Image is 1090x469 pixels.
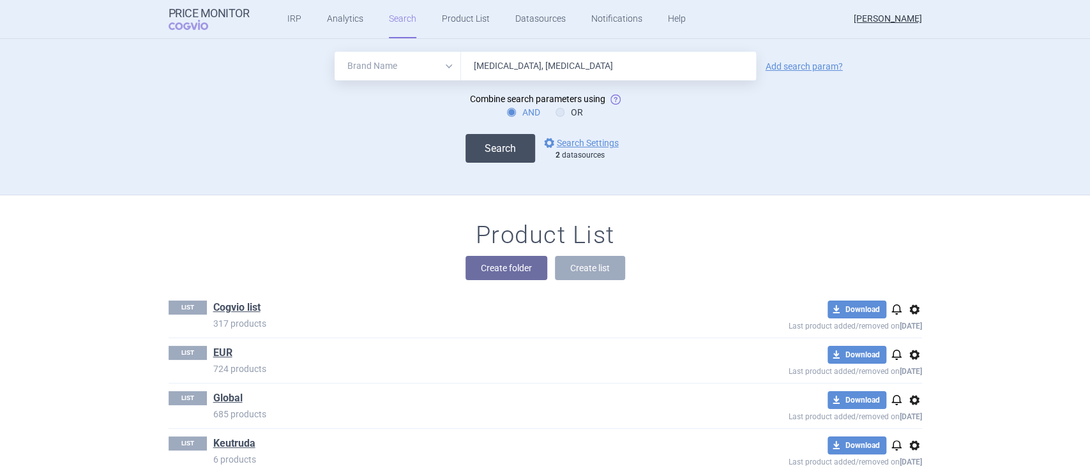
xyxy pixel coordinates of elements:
[213,362,696,375] p: 724 products
[556,151,625,161] div: datasources
[169,7,250,31] a: Price MonitorCOGVIO
[766,62,843,71] a: Add search param?
[169,436,207,450] p: LIST
[213,391,243,408] h1: Global
[900,458,922,466] strong: [DATE]
[169,391,207,405] p: LIST
[900,322,922,331] strong: [DATE]
[213,453,696,466] p: 6 products
[213,436,255,450] a: Keutruda
[169,346,207,360] p: LIST
[466,134,535,163] button: Search
[213,301,261,315] a: Cogvio list
[466,256,547,280] button: Create folder
[470,94,605,104] span: Combine search parameters using
[828,301,886,318] button: Download
[696,364,922,376] p: Last product added/removed on
[507,106,540,119] label: AND
[555,256,625,280] button: Create list
[828,436,886,454] button: Download
[828,391,886,409] button: Download
[169,20,226,30] span: COGVIO
[556,106,583,119] label: OR
[696,454,922,466] p: Last product added/removed on
[213,436,255,453] h1: Keutruda
[213,317,696,330] p: 317 products
[169,301,207,315] p: LIST
[213,346,232,360] a: EUR
[696,318,922,331] p: Last product added/removed on
[213,346,232,362] h1: EUR
[213,391,243,405] a: Global
[900,367,922,376] strong: [DATE]
[696,409,922,421] p: Last product added/removed on
[556,151,560,160] strong: 2
[541,135,619,151] a: Search Settings
[169,7,250,20] strong: Price Monitor
[213,408,696,421] p: 685 products
[213,301,261,317] h1: Cogvio list
[828,346,886,364] button: Download
[476,221,615,250] h1: Product List
[900,412,922,421] strong: [DATE]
